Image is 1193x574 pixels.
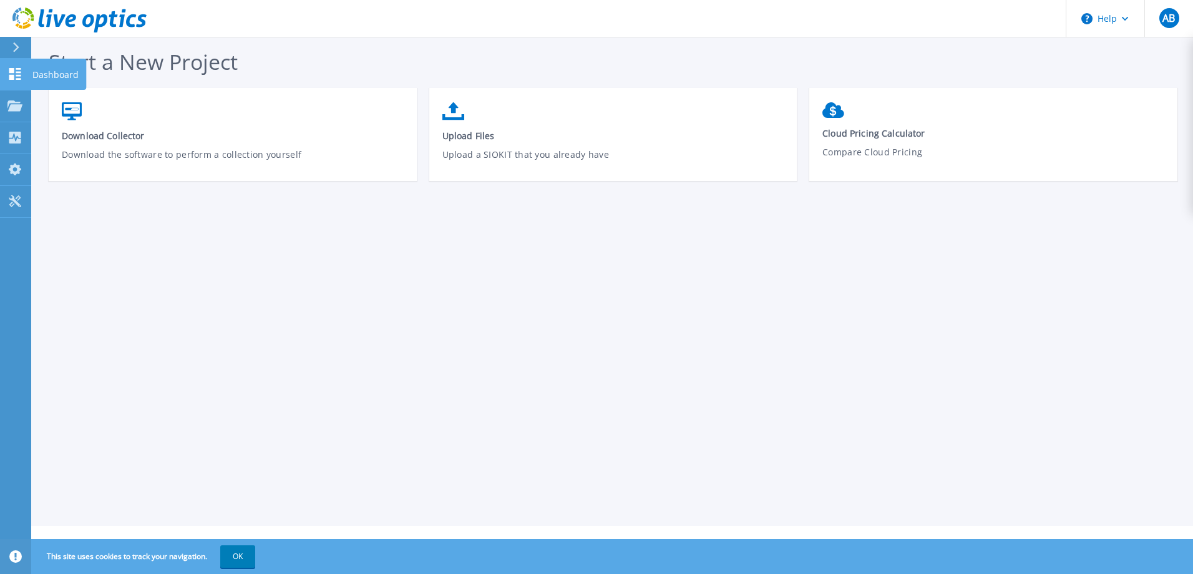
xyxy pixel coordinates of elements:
[49,96,417,185] a: Download CollectorDownload the software to perform a collection yourself
[822,145,1165,174] p: Compare Cloud Pricing
[32,59,79,91] p: Dashboard
[34,545,255,568] span: This site uses cookies to track your navigation.
[1162,13,1175,23] span: AB
[220,545,255,568] button: OK
[809,96,1177,183] a: Cloud Pricing CalculatorCompare Cloud Pricing
[442,130,785,142] span: Upload Files
[442,148,785,177] p: Upload a SIOKIT that you already have
[62,130,404,142] span: Download Collector
[49,47,238,76] span: Start a New Project
[62,148,404,177] p: Download the software to perform a collection yourself
[822,127,1165,139] span: Cloud Pricing Calculator
[429,96,797,185] a: Upload FilesUpload a SIOKIT that you already have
